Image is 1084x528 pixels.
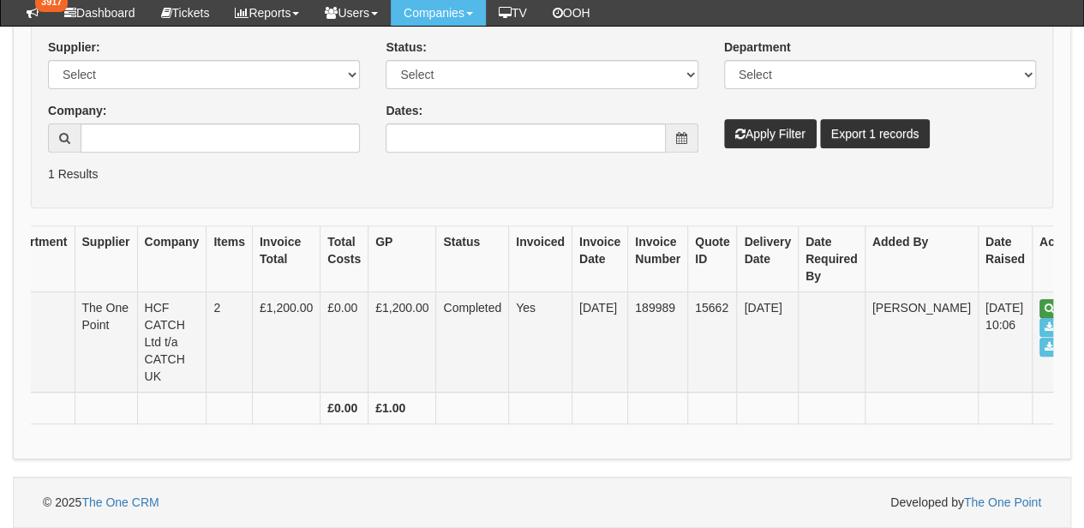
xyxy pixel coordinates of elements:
a: View [1039,299,1081,318]
th: GP [368,225,436,291]
td: HCF CATCH Ltd t/a CATCH UK [137,291,207,392]
label: Company: [48,102,106,119]
td: Completed [436,291,509,392]
td: [DATE] 10:06 [978,291,1032,392]
th: Quote ID [688,225,737,291]
th: Supplier [75,225,137,291]
label: Status: [386,39,426,56]
th: Total Costs [320,225,368,291]
td: [DATE] [572,291,627,392]
td: £0.00 [320,291,368,392]
a: The One Point [964,495,1041,509]
th: £0.00 [320,392,368,423]
th: Invoice Total [252,225,320,291]
a: Export 1 records [820,119,931,148]
td: 189989 [628,291,688,392]
a: PDF [1039,338,1080,357]
td: The One Point [75,291,137,392]
th: £1.00 [368,392,436,423]
th: Date Raised [978,225,1032,291]
td: [PERSON_NAME] [865,291,978,392]
td: 15662 [688,291,737,392]
label: Department [724,39,791,56]
th: Invoice Number [628,225,688,291]
td: £1,200.00 [252,291,320,392]
button: Apply Filter [724,119,817,148]
span: © 2025 [43,495,159,509]
td: [DATE] [737,291,798,392]
p: 1 Results [48,165,1036,183]
th: Status [436,225,509,291]
th: Company [137,225,207,291]
th: Date Required By [798,225,865,291]
label: Supplier: [48,39,100,56]
label: Dates: [386,102,422,119]
a: The One CRM [81,495,159,509]
span: Developed by [890,494,1041,511]
th: Invoiced [509,225,572,291]
th: Items [207,225,253,291]
td: £1,200.00 [368,291,436,392]
td: Yes [509,291,572,392]
th: Delivery Date [737,225,798,291]
th: Invoice Date [572,225,627,291]
th: Added By [865,225,978,291]
td: 2 [207,291,253,392]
